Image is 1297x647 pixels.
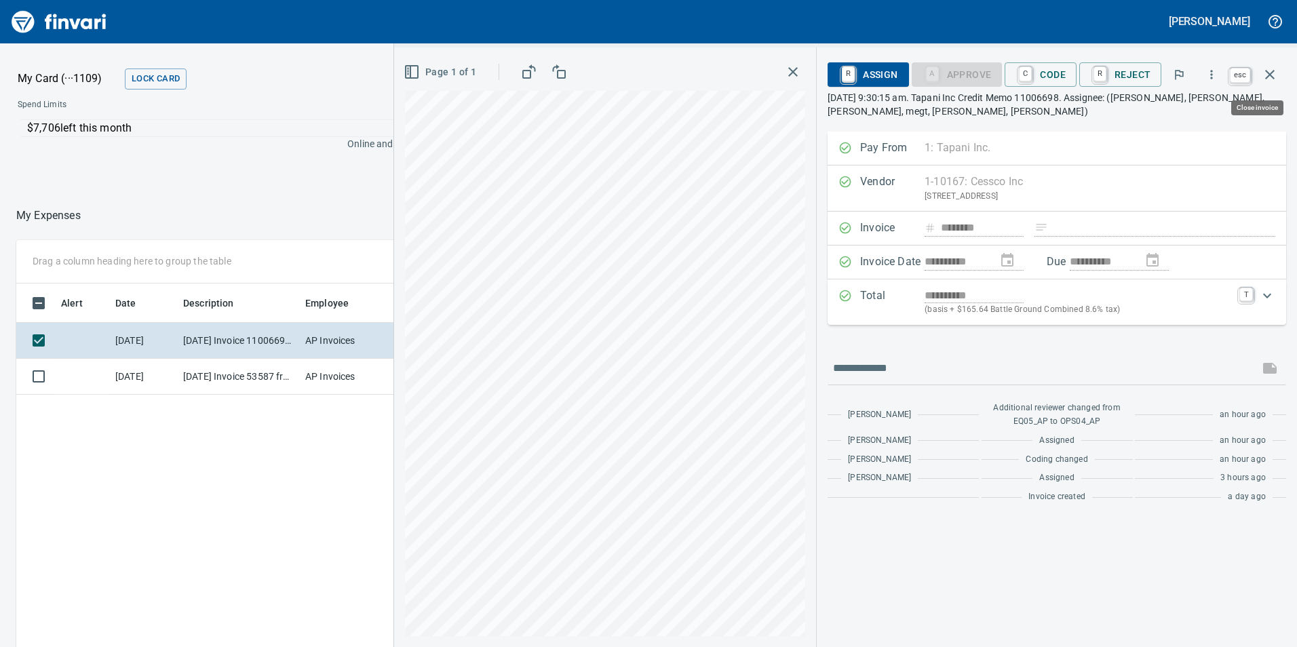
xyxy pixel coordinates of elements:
[1093,66,1106,81] a: R
[305,295,366,311] span: Employee
[125,68,187,90] button: Lock Card
[988,401,1126,429] span: Additional reviewer changed from EQ05_AP to OPS04_AP
[838,63,897,86] span: Assign
[7,137,461,151] p: Online and foreign allowed
[828,91,1286,118] p: [DATE] 9:30:15 am. Tapani Inc Credit Memo 11006698. Assignee: ([PERSON_NAME], [PERSON_NAME], [PER...
[1039,471,1074,485] span: Assigned
[1220,408,1266,422] span: an hour ago
[1165,11,1254,32] button: [PERSON_NAME]
[925,303,1231,317] p: (basis + $165.64 Battle Ground Combined 8.6% tax)
[1220,434,1266,448] span: an hour ago
[1079,62,1161,87] button: RReject
[1028,490,1085,504] span: Invoice created
[848,408,911,422] span: [PERSON_NAME]
[300,359,402,395] td: AP Invoices
[1230,68,1250,83] a: esc
[1039,434,1074,448] span: Assigned
[115,295,136,311] span: Date
[178,359,300,395] td: [DATE] Invoice 53587 from Van-port Rigging Inc (1-11072)
[178,323,300,359] td: [DATE] Invoice 11006698 from Cessco Inc (1-10167)
[110,359,178,395] td: [DATE]
[828,62,908,87] button: RAssign
[16,208,81,224] nav: breadcrumb
[401,60,482,85] button: Page 1 of 1
[18,98,263,112] span: Spend Limits
[1220,471,1266,485] span: 3 hours ago
[132,71,180,87] span: Lock Card
[18,71,119,87] p: My Card (···1109)
[1090,63,1150,86] span: Reject
[1015,63,1066,86] span: Code
[1254,352,1286,385] span: This records your message into the invoice and notifies anyone mentioned
[1197,60,1226,90] button: More
[183,295,252,311] span: Description
[1228,490,1266,504] span: a day ago
[406,64,476,81] span: Page 1 of 1
[1239,288,1253,301] a: T
[842,66,855,81] a: R
[8,5,110,38] img: Finvari
[1019,66,1032,81] a: C
[115,295,154,311] span: Date
[1220,453,1266,467] span: an hour ago
[1026,453,1087,467] span: Coding changed
[848,471,911,485] span: [PERSON_NAME]
[848,434,911,448] span: [PERSON_NAME]
[27,120,452,136] p: $7,706 left this month
[828,279,1286,325] div: Expand
[110,323,178,359] td: [DATE]
[848,453,911,467] span: [PERSON_NAME]
[860,288,925,317] p: Total
[1164,60,1194,90] button: Flag
[1005,62,1077,87] button: CCode
[61,295,100,311] span: Alert
[1169,14,1250,28] h5: [PERSON_NAME]
[300,323,402,359] td: AP Invoices
[61,295,83,311] span: Alert
[305,295,349,311] span: Employee
[33,254,231,268] p: Drag a column heading here to group the table
[912,68,1003,79] div: Coding Required
[16,208,81,224] p: My Expenses
[183,295,234,311] span: Description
